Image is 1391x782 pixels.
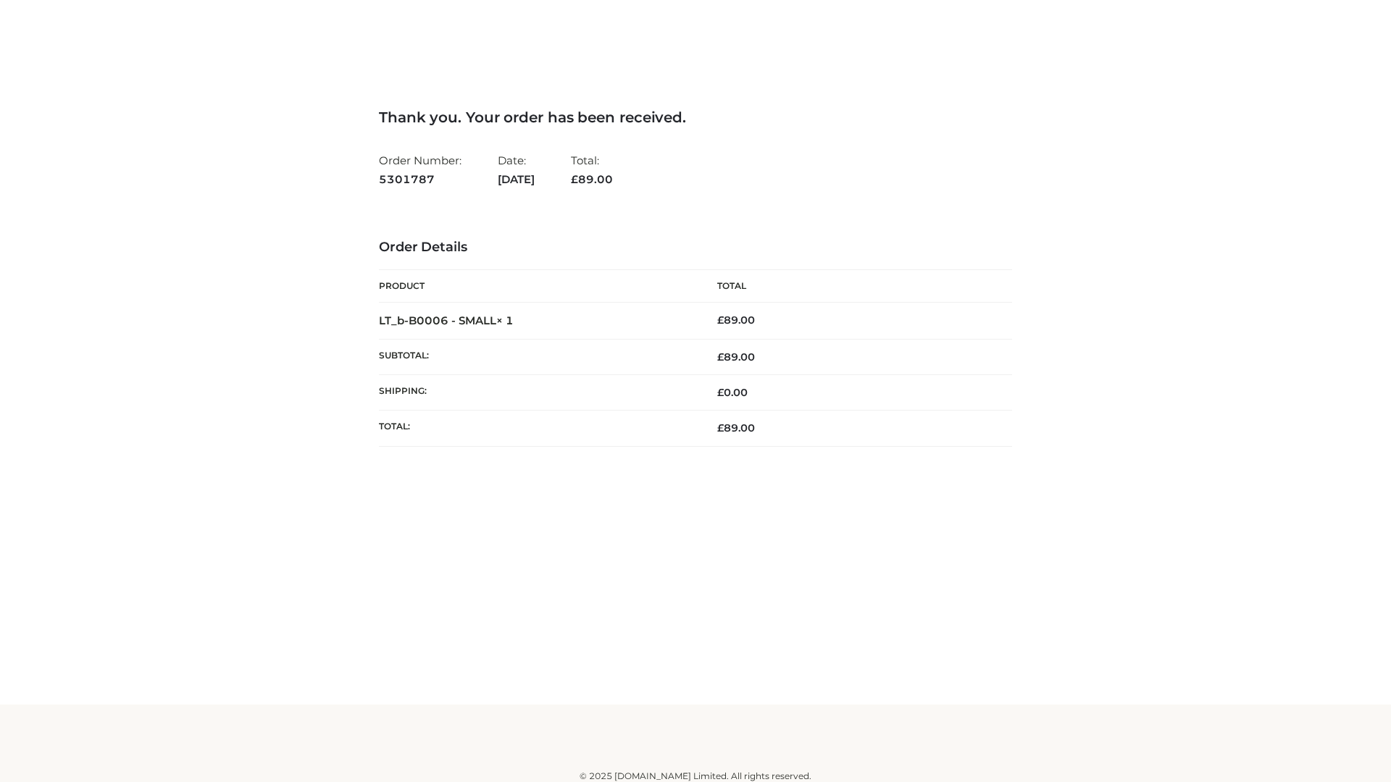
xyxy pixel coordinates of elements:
[571,172,578,186] span: £
[498,170,535,189] strong: [DATE]
[717,314,724,327] span: £
[717,386,724,399] span: £
[717,386,748,399] bdi: 0.00
[379,240,1012,256] h3: Order Details
[717,314,755,327] bdi: 89.00
[496,314,514,327] strong: × 1
[717,421,724,434] span: £
[379,411,695,446] th: Total:
[379,339,695,374] th: Subtotal:
[379,148,461,192] li: Order Number:
[695,270,1012,303] th: Total
[379,375,695,411] th: Shipping:
[717,350,724,363] span: £
[379,270,695,303] th: Product
[571,148,613,192] li: Total:
[717,421,755,434] span: 89.00
[379,170,461,189] strong: 5301787
[717,350,755,363] span: 89.00
[498,148,535,192] li: Date:
[571,172,613,186] span: 89.00
[379,109,1012,126] h3: Thank you. Your order has been received.
[379,314,514,327] strong: LT_b-B0006 - SMALL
